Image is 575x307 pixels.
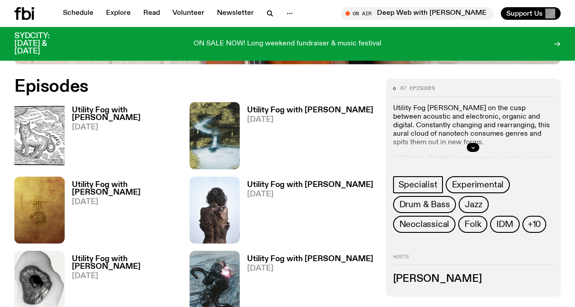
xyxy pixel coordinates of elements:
p: ON SALE NOW! Long weekend fundraiser & music festival [194,40,381,48]
h3: Utility Fog with [PERSON_NAME] [72,181,190,196]
img: Cover for EYDN's single "Gold" [14,177,65,244]
span: [DATE] [247,191,373,198]
span: IDM [496,219,513,229]
span: [DATE] [72,198,190,206]
a: Utility Fog with [PERSON_NAME][DATE] [65,107,190,169]
a: Explore [101,7,136,20]
h3: Utility Fog with [PERSON_NAME] [72,255,190,271]
button: +10 [522,216,546,233]
span: [DATE] [72,272,190,280]
button: Support Us [501,7,561,20]
a: Newsletter [212,7,259,20]
span: Support Us [506,9,543,18]
a: Drum & Bass [393,196,456,213]
h2: Hosts [393,254,553,265]
span: [DATE] [247,116,373,124]
span: Jazz [465,200,482,209]
img: Cover of Corps Citoyen album Barrani [190,102,240,169]
a: Specialist [393,176,443,193]
a: IDM [490,216,519,233]
span: Experimental [452,180,504,190]
h3: Utility Fog with [PERSON_NAME] [72,107,190,122]
span: Specialist [398,180,438,190]
p: Utility Fog [PERSON_NAME] on the cusp between acoustic and electronic, organic and digital. Const... [393,104,553,147]
a: Volunteer [167,7,210,20]
span: Folk [464,219,481,229]
img: Cover of Leese's album Δ [190,177,240,244]
h3: Utility Fog with [PERSON_NAME] [247,181,373,189]
img: Cover for Kansai Bruises by Valentina Magaletti & YPY [14,102,65,169]
span: +10 [528,219,541,229]
h3: Utility Fog with [PERSON_NAME] [247,107,373,114]
a: Folk [458,216,487,233]
a: Utility Fog with [PERSON_NAME][DATE] [240,181,373,244]
a: Utility Fog with [PERSON_NAME][DATE] [65,181,190,244]
a: Neoclassical [393,216,456,233]
span: 87 episodes [400,86,435,91]
span: [DATE] [72,124,190,131]
a: Utility Fog with [PERSON_NAME][DATE] [240,107,373,169]
h3: Utility Fog with [PERSON_NAME] [247,255,373,263]
a: Read [138,7,165,20]
span: Neoclassical [399,219,450,229]
h3: SYDCITY: [DATE] & [DATE] [14,32,72,55]
a: Experimental [446,176,510,193]
span: [DATE] [247,265,373,272]
span: Drum & Bass [399,200,450,209]
button: On AirDeep Web with [PERSON_NAME] [341,7,494,20]
a: Jazz [459,196,488,213]
h2: Episodes [14,79,375,95]
a: Schedule [57,7,99,20]
h3: [PERSON_NAME] [393,274,553,284]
